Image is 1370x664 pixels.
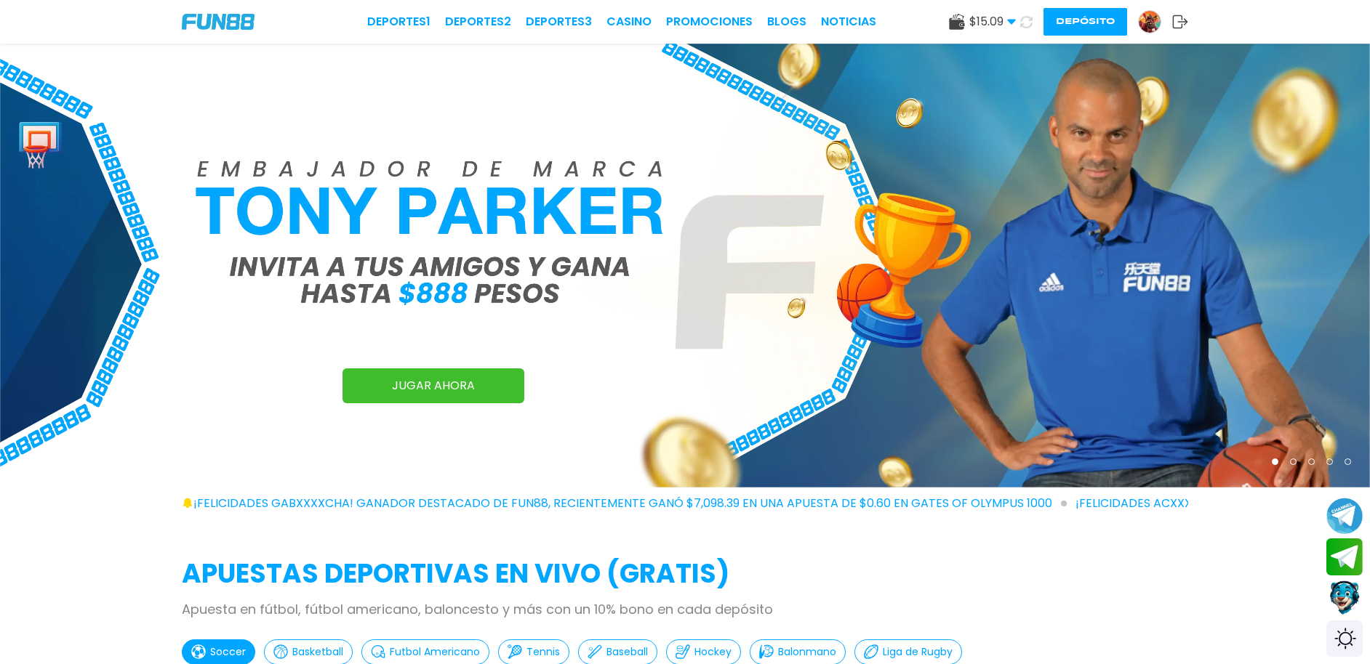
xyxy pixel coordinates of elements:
[182,14,255,30] img: Company Logo
[606,13,652,31] a: CASINO
[1326,579,1363,617] button: Contact customer service
[1043,8,1127,36] button: Depósito
[1326,538,1363,576] button: Join telegram
[694,644,732,660] p: Hockey
[182,554,1188,594] h2: APUESTAS DEPORTIVAS EN VIVO (gratis)
[1326,620,1363,657] div: Switch theme
[367,13,430,31] a: Deportes1
[526,644,560,660] p: Tennis
[193,495,1067,512] span: ¡FELICIDADES gabxxxxcha! GANADOR DESTACADO DE FUN88, RECIENTEMENTE GANÓ $7,098.39 EN UNA APUESTA ...
[969,13,1016,31] span: $ 15.09
[666,13,753,31] a: Promociones
[210,644,246,660] p: Soccer
[182,599,1188,619] p: Apuesta en fútbol, fútbol americano, baloncesto y más con un 10% bono en cada depósito
[778,644,836,660] p: Balonmano
[1326,497,1363,535] button: Join telegram channel
[606,644,648,660] p: Baseball
[526,13,592,31] a: Deportes3
[445,13,511,31] a: Deportes2
[821,13,876,31] a: NOTICIAS
[1139,11,1161,33] img: Avatar
[342,368,524,403] a: JUGAR AHORA
[390,644,480,660] p: Futbol Americano
[883,644,953,660] p: Liga de Rugby
[1138,10,1172,33] a: Avatar
[767,13,806,31] a: BLOGS
[292,644,343,660] p: Basketball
